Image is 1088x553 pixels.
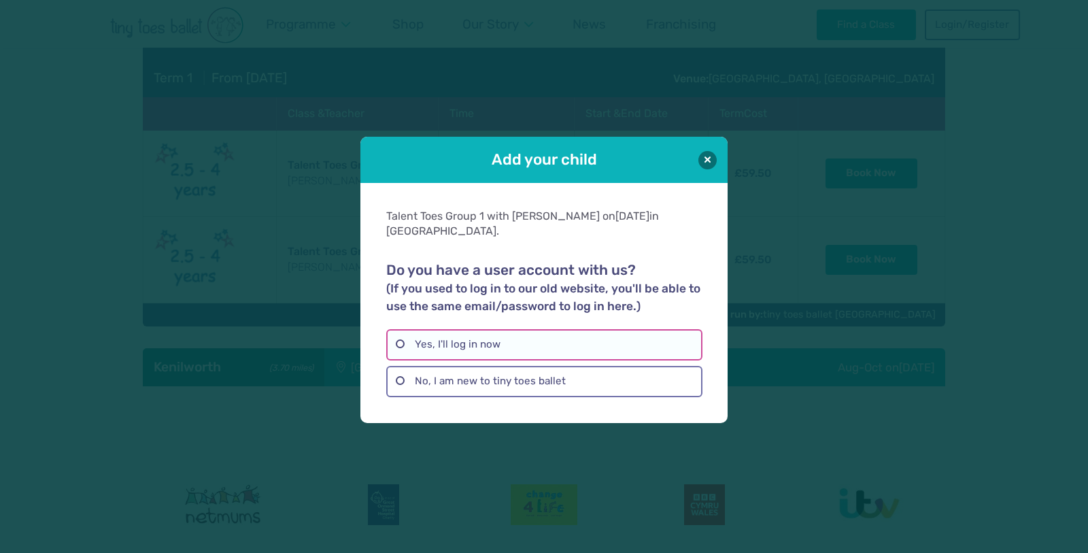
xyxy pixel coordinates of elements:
label: Yes, I'll log in now [386,329,702,361]
small: (If you used to log in to our old website, you'll be able to use the same email/password to log i... [386,282,700,313]
div: Talent Toes Group 1 with [PERSON_NAME] on in [GEOGRAPHIC_DATA]. [386,209,702,239]
label: No, I am new to tiny toes ballet [386,366,702,397]
h2: Do you have a user account with us? [386,262,702,315]
span: [DATE] [615,210,649,222]
h1: Add your child [398,149,690,170]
